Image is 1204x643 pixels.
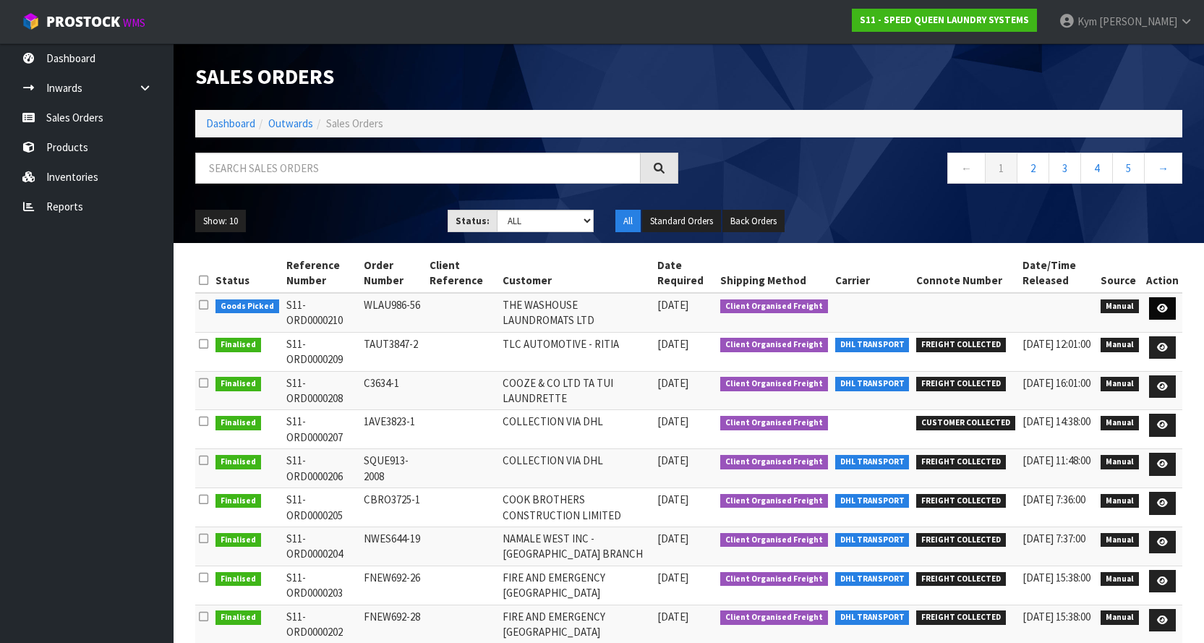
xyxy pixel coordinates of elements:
td: S11-ORD0000203 [283,566,361,605]
a: 2 [1017,153,1049,184]
nav: Page navigation [700,153,1183,188]
span: Kym [1077,14,1097,28]
td: COOK BROTHERS CONSTRUCTION LIMITED [499,488,654,527]
a: 3 [1049,153,1081,184]
span: [DATE] 16:01:00 [1022,376,1090,390]
td: C3634-1 [360,371,426,410]
td: S11-ORD0000207 [283,410,361,449]
a: Dashboard [206,116,255,130]
span: Manual [1101,610,1139,625]
button: Standard Orders [642,210,721,233]
span: [DATE] [657,298,688,312]
span: FREIGHT COLLECTED [916,572,1006,587]
span: FREIGHT COLLECTED [916,377,1006,391]
span: DHL TRANSPORT [835,377,910,391]
td: S11-ORD0000208 [283,371,361,410]
span: Finalised [215,416,261,430]
span: FREIGHT COLLECTED [916,533,1006,548]
small: WMS [123,16,145,30]
span: DHL TRANSPORT [835,610,910,625]
span: Finalised [215,533,261,548]
span: Client Organised Freight [720,377,828,391]
td: THE WASHOUSE LAUNDROMATS LTD [499,293,654,332]
a: 1 [985,153,1017,184]
span: [DATE] 15:38:00 [1022,610,1090,623]
span: [DATE] [657,414,688,428]
td: 1AVE3823-1 [360,410,426,449]
span: Client Organised Freight [720,533,828,548]
span: Manual [1101,572,1139,587]
td: COLLECTION VIA DHL [499,410,654,449]
td: TAUT3847-2 [360,332,426,371]
td: NWES644-19 [360,527,426,566]
span: Finalised [215,338,261,352]
span: [DATE] [657,532,688,545]
th: Customer [499,254,654,293]
th: Action [1143,254,1182,293]
td: CBRO3725-1 [360,488,426,527]
span: Manual [1101,416,1139,430]
span: [DATE] [657,453,688,467]
th: Reference Number [283,254,361,293]
td: TLC AUTOMOTIVE - RITIA [499,332,654,371]
th: Carrier [832,254,913,293]
span: ProStock [46,12,120,31]
td: FNEW692-26 [360,566,426,605]
span: Client Organised Freight [720,572,828,587]
span: Manual [1101,455,1139,469]
span: [DATE] 11:48:00 [1022,453,1090,467]
span: DHL TRANSPORT [835,338,910,352]
span: [PERSON_NAME] [1099,14,1177,28]
a: 4 [1080,153,1113,184]
span: Client Organised Freight [720,494,828,508]
td: S11-ORD0000206 [283,449,361,488]
span: Manual [1101,299,1139,314]
input: Search sales orders [195,153,641,184]
span: FREIGHT COLLECTED [916,494,1006,508]
th: Connote Number [913,254,1019,293]
span: FREIGHT COLLECTED [916,338,1006,352]
span: Finalised [215,377,261,391]
span: Manual [1101,338,1139,352]
th: Source [1097,254,1143,293]
button: All [615,210,641,233]
span: [DATE] [657,376,688,390]
span: CUSTOMER COLLECTED [916,416,1015,430]
span: DHL TRANSPORT [835,455,910,469]
span: [DATE] 7:36:00 [1022,493,1085,506]
span: Finalised [215,494,261,508]
td: NAMALE WEST INC - [GEOGRAPHIC_DATA] BRANCH [499,527,654,566]
th: Client Reference [426,254,498,293]
td: S11-ORD0000209 [283,332,361,371]
a: 5 [1112,153,1145,184]
th: Order Number [360,254,426,293]
th: Status [212,254,283,293]
button: Show: 10 [195,210,246,233]
span: [DATE] 7:37:00 [1022,532,1085,545]
span: Client Organised Freight [720,455,828,469]
td: S11-ORD0000204 [283,527,361,566]
span: [DATE] [657,610,688,623]
span: DHL TRANSPORT [835,494,910,508]
span: Finalised [215,572,261,587]
span: DHL TRANSPORT [835,533,910,548]
img: cube-alt.png [22,12,40,30]
span: Client Organised Freight [720,610,828,625]
a: ← [947,153,986,184]
span: [DATE] [657,493,688,506]
span: FREIGHT COLLECTED [916,610,1006,625]
td: SQUE913-2008 [360,449,426,488]
span: [DATE] 12:01:00 [1022,337,1090,351]
span: Goods Picked [215,299,279,314]
h1: Sales Orders [195,65,678,88]
td: S11-ORD0000210 [283,293,361,332]
span: DHL TRANSPORT [835,572,910,587]
td: COOZE & CO LTD TA TUI LAUNDRETTE [499,371,654,410]
span: Manual [1101,533,1139,548]
span: [DATE] 15:38:00 [1022,571,1090,584]
th: Date/Time Released [1019,254,1097,293]
span: [DATE] [657,571,688,584]
span: [DATE] 14:38:00 [1022,414,1090,428]
td: FIRE AND EMERGENCY [GEOGRAPHIC_DATA] [499,566,654,605]
span: FREIGHT COLLECTED [916,455,1006,469]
